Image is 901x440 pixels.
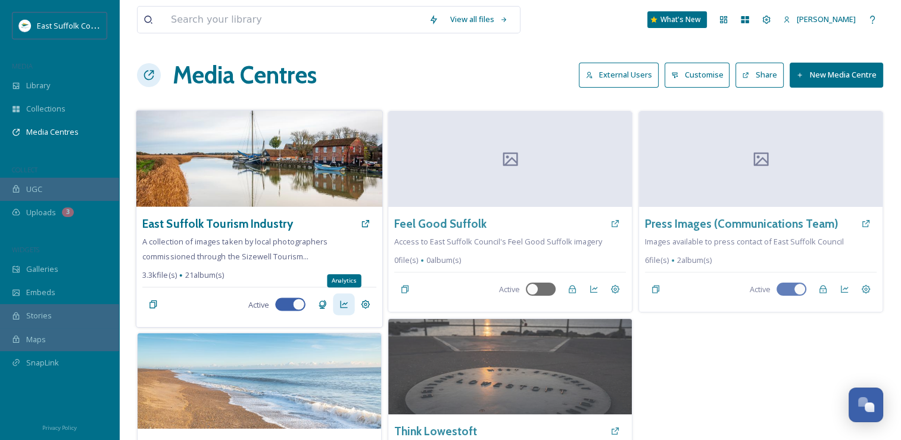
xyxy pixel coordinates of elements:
[26,264,58,275] span: Galleries
[142,269,177,281] span: 3.3k file(s)
[26,310,52,321] span: Stories
[142,215,292,233] a: East Suffolk Tourism Industry
[185,269,225,281] span: 21 album(s)
[26,80,50,91] span: Library
[579,63,665,87] a: External Users
[248,299,269,310] span: Active
[12,165,38,174] span: COLLECT
[12,245,39,254] span: WIDGETS
[173,57,317,93] h1: Media Centres
[426,255,461,266] span: 0 album(s)
[665,63,736,87] a: Customise
[499,284,520,295] span: Active
[19,20,31,32] img: ESC%20Logo.png
[37,20,107,31] span: East Suffolk Council
[42,420,77,434] a: Privacy Policy
[579,63,659,87] button: External Users
[327,274,361,288] div: Analytics
[665,63,730,87] button: Customise
[645,255,669,266] span: 6 file(s)
[677,255,712,266] span: 2 album(s)
[333,293,354,315] a: Analytics
[142,236,328,261] span: A collection of images taken by local photographers commissioned through the Sizewell Tourism...
[797,14,856,24] span: [PERSON_NAME]
[645,236,844,247] span: Images available to press contact of East Suffolk Council
[26,126,79,138] span: Media Centres
[26,334,46,345] span: Maps
[777,8,862,31] a: [PERSON_NAME]
[790,63,883,87] button: New Media Centre
[136,110,382,207] img: 24eb51f6-f40c-4c4b-bb53-ce625a3b5ec6.jpg
[26,357,59,368] span: SnapLink
[12,61,33,70] span: MEDIA
[394,236,602,247] span: Access to East Suffolk Council's Feel Good Suffolk imagery
[138,333,381,429] img: a2071e28-30f9-4622-9355-77db956745a4.jpg
[444,8,514,31] a: View all files
[388,319,632,414] img: 1da4bb22-f259-49dc-8641-1a6467541cf4.jpg
[750,284,771,295] span: Active
[165,7,423,33] input: Search your library
[26,207,56,218] span: Uploads
[394,423,477,440] a: Think Lowestoft
[26,287,55,298] span: Embeds
[849,388,883,422] button: Open Chat
[647,11,707,28] a: What's New
[394,255,418,266] span: 0 file(s)
[735,63,784,87] button: Share
[394,215,487,233] a: Feel Good Suffolk
[62,207,74,217] div: 3
[645,215,838,233] a: Press Images (Communications Team)
[26,184,42,195] span: UGC
[26,103,66,114] span: Collections
[42,424,77,432] span: Privacy Policy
